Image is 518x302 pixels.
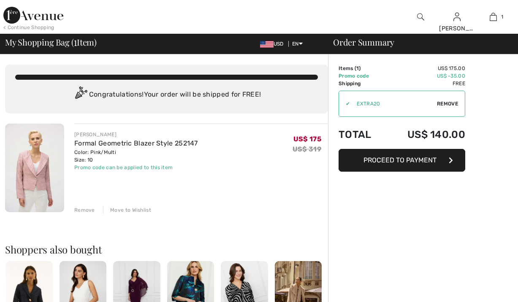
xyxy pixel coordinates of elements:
img: Formal Geometric Blazer Style 252147 [5,124,64,212]
td: Free [384,80,465,87]
td: Promo code [339,72,384,80]
span: 1 [74,36,77,47]
img: US Dollar [260,41,274,48]
td: Items ( ) [339,65,384,72]
img: My Info [453,12,461,22]
span: US$ 175 [293,135,321,143]
a: 1 [475,12,511,22]
div: Move to Wishlist [103,206,151,214]
h2: Shoppers also bought [5,244,328,254]
a: Sign In [453,13,461,21]
button: Proceed to Payment [339,149,465,172]
img: search the website [417,12,424,22]
div: Congratulations! Your order will be shipped for FREE! [15,86,318,103]
span: Remove [437,100,458,108]
td: US$ -35.00 [384,72,465,80]
td: Total [339,120,384,149]
td: US$ 175.00 [384,65,465,72]
div: ✔ [339,100,350,108]
img: Congratulation2.svg [72,86,89,103]
span: 1 [501,13,503,21]
span: USD [260,41,287,47]
div: Remove [74,206,95,214]
span: EN [292,41,303,47]
div: [PERSON_NAME] [439,24,475,33]
img: 1ère Avenue [3,7,63,24]
div: [PERSON_NAME] [74,131,198,138]
input: Promo code [350,91,437,116]
div: Order Summary [323,38,513,46]
div: Promo code can be applied to this item [74,164,198,171]
td: US$ 140.00 [384,120,465,149]
td: Shipping [339,80,384,87]
span: Proceed to Payment [363,156,437,164]
img: My Bag [490,12,497,22]
div: Color: Pink/Multi Size: 10 [74,148,198,164]
span: My Shopping Bag ( Item) [5,38,97,46]
a: Formal Geometric Blazer Style 252147 [74,139,198,147]
span: 1 [356,65,359,71]
div: < Continue Shopping [3,24,54,31]
s: US$ 319 [293,145,321,153]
